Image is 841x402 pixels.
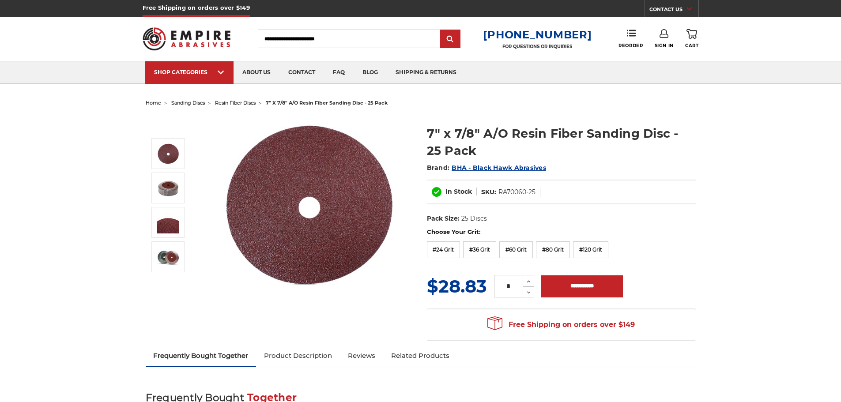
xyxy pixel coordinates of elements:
a: Frequently Bought Together [146,346,256,365]
a: contact [279,61,324,84]
span: $28.83 [427,275,487,297]
a: sanding discs [171,100,205,106]
a: faq [324,61,354,84]
dt: Pack Size: [427,214,460,223]
a: Cart [685,29,698,49]
a: resin fiber discs [215,100,256,106]
a: Related Products [383,346,457,365]
img: Empire Abrasives [143,22,231,56]
img: 7" x 7/8" A/O Resin Fiber Sanding Disc - 25 Pack [157,211,179,233]
label: Choose Your Grit: [427,228,696,237]
a: BHA - Black Hawk Abrasives [452,164,546,172]
span: Cart [685,43,698,49]
a: home [146,100,161,106]
input: Submit [441,30,459,48]
a: Product Description [256,346,340,365]
a: about us [234,61,279,84]
img: 7 inch aluminum oxide resin fiber disc [221,116,398,292]
a: shipping & returns [387,61,465,84]
span: 7" x 7/8" a/o resin fiber sanding disc - 25 pack [266,100,388,106]
span: Brand: [427,164,450,172]
span: In Stock [445,188,472,195]
dt: SKU: [481,188,496,197]
a: blog [354,61,387,84]
a: [PHONE_NUMBER] [483,28,592,41]
span: Sign In [655,43,674,49]
a: Reviews [340,346,383,365]
a: Reorder [618,29,643,48]
dd: 25 Discs [461,214,487,223]
img: 7 inch aluminum oxide resin fiber disc [157,143,179,165]
a: CONTACT US [649,4,698,17]
span: Free Shipping on orders over $149 [487,316,635,334]
div: SHOP CATEGORIES [154,69,225,75]
span: Reorder [618,43,643,49]
p: FOR QUESTIONS OR INQUIRIES [483,44,592,49]
dd: RA70060-25 [498,188,536,197]
img: 7" x 7/8" A/O Resin Fiber Sanding Disc - 25 Pack [157,177,179,199]
h1: 7" x 7/8" A/O Resin Fiber Sanding Disc - 25 Pack [427,125,696,159]
img: 7" x 7/8" A/O Resin Fiber Sanding Disc - 25 Pack [157,246,179,268]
